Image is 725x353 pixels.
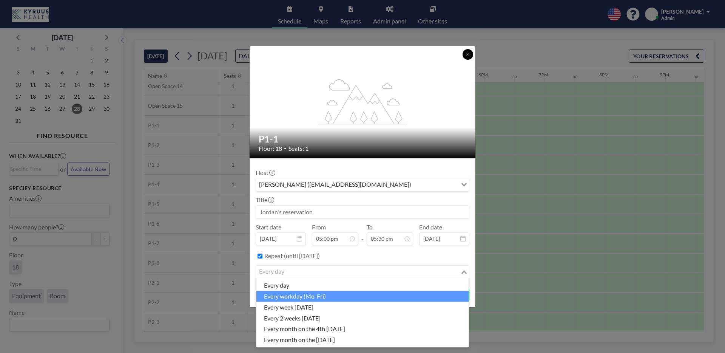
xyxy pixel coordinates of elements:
li: every day [256,280,469,291]
label: Host [256,169,275,176]
h2: P1-1 [259,133,467,145]
label: Title [256,196,273,204]
li: every month on the 4th [DATE] [256,324,469,334]
span: Seats: 1 [288,145,309,152]
span: - [361,226,364,243]
span: Floor: 18 [259,145,282,152]
label: Start date [256,223,281,231]
input: Search for option [413,180,457,190]
li: every workday (Mo-Fri) [256,291,469,302]
input: Jordan's reservation [256,206,469,218]
input: Search for option [257,267,460,277]
g: flex-grow: 1.2; [318,79,407,124]
span: • [284,146,287,151]
div: Search for option [256,266,469,279]
label: Repeat (until [DATE]) [264,252,320,260]
label: End date [419,223,442,231]
div: Search for option [256,178,469,191]
li: every week [DATE] [256,302,469,313]
li: every month on the [DATE] [256,334,469,345]
span: [PERSON_NAME] ([EMAIL_ADDRESS][DOMAIN_NAME]) [258,180,413,190]
label: From [312,223,326,231]
label: To [367,223,373,231]
li: every 2 weeks [DATE] [256,313,469,324]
